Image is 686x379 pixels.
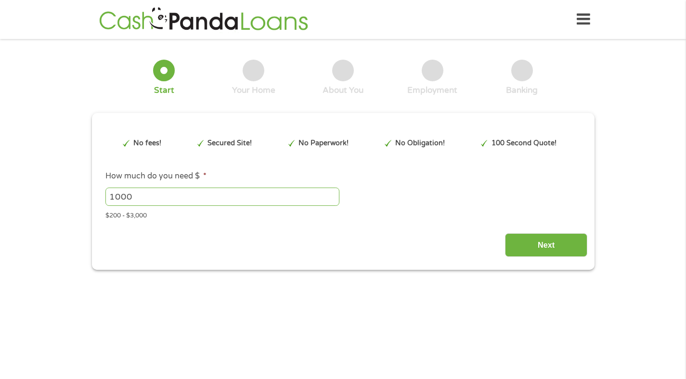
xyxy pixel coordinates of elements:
[96,6,311,33] img: GetLoanNow Logo
[323,85,363,96] div: About You
[133,138,161,149] p: No fees!
[506,85,538,96] div: Banking
[232,85,275,96] div: Your Home
[492,138,557,149] p: 100 Second Quote!
[105,171,207,181] label: How much do you need $
[407,85,457,96] div: Employment
[105,208,580,221] div: $200 - $3,000
[154,85,174,96] div: Start
[207,138,252,149] p: Secured Site!
[395,138,445,149] p: No Obligation!
[505,233,587,257] input: Next
[298,138,349,149] p: No Paperwork!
